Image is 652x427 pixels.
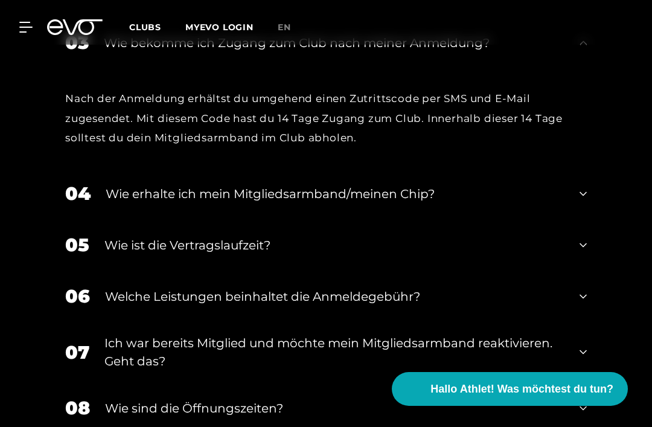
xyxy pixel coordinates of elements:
[392,372,628,406] button: Hallo Athlet! Was möchtest du tun?
[65,283,90,310] div: 06
[278,22,291,33] span: en
[65,180,91,207] div: 04
[65,394,90,422] div: 08
[65,339,89,366] div: 07
[105,399,564,417] div: Wie sind die Öffnungszeiten?
[105,287,564,306] div: Welche Leistungen beinhaltet die Anmeldegebühr?
[104,334,564,370] div: Ich war bereits Mitglied und möchte mein Mitgliedsarmband reaktivieren. Geht das?
[65,89,587,147] div: Nach der Anmeldung erhältst du umgehend einen Zutrittscode per SMS und E-Mail zugesendet. Mit die...
[185,22,254,33] a: MYEVO LOGIN
[104,236,564,254] div: Wie ist die Vertragslaufzeit?
[65,231,89,258] div: 05
[129,22,161,33] span: Clubs
[106,185,564,203] div: Wie erhalte ich mein Mitgliedsarmband/meinen Chip?
[129,21,185,33] a: Clubs
[430,381,613,397] span: Hallo Athlet! Was möchtest du tun?
[278,21,305,34] a: en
